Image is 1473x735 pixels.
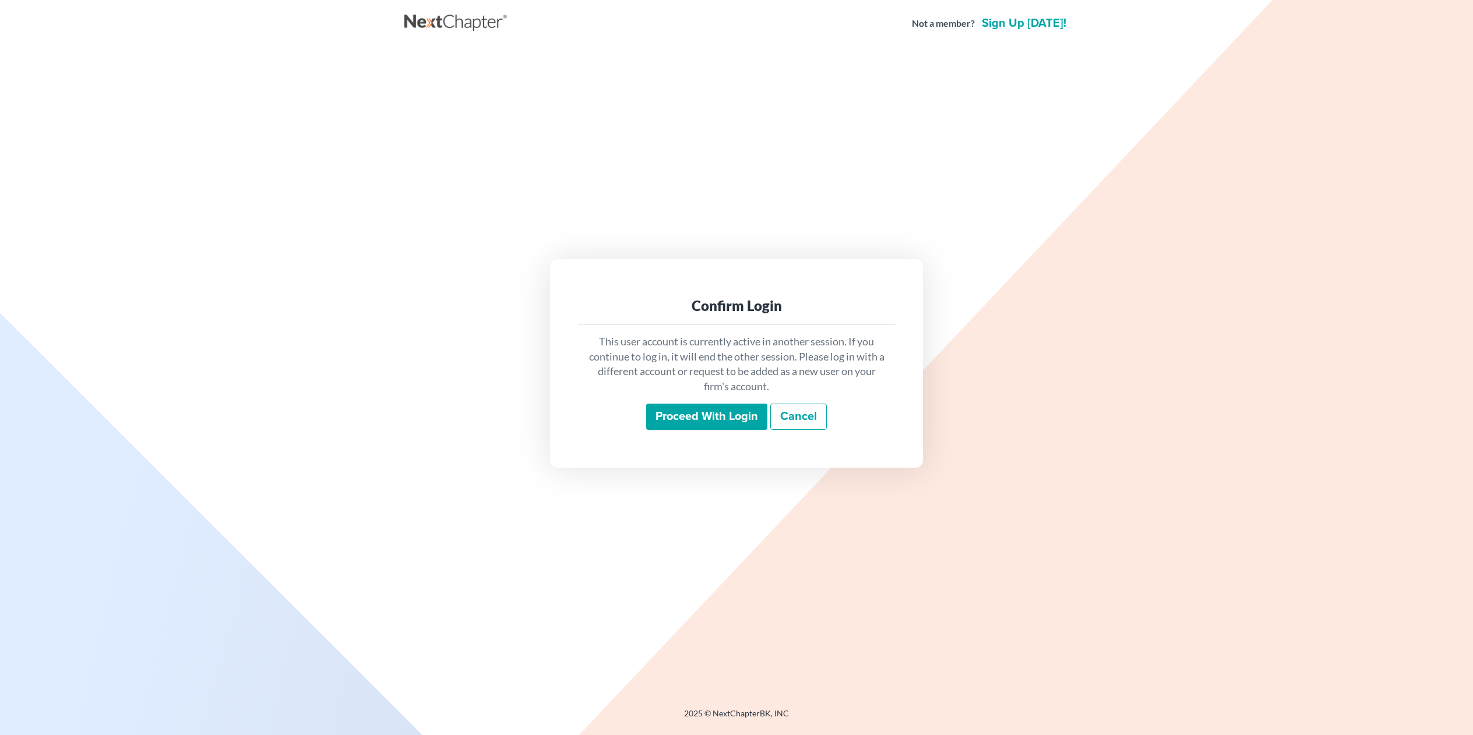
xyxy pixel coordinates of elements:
[770,404,827,430] a: Cancel
[646,404,767,430] input: Proceed with login
[587,334,886,394] p: This user account is currently active in another session. If you continue to log in, it will end ...
[912,17,975,30] strong: Not a member?
[587,296,886,315] div: Confirm Login
[979,17,1069,29] a: Sign up [DATE]!
[404,708,1069,729] div: 2025 © NextChapterBK, INC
